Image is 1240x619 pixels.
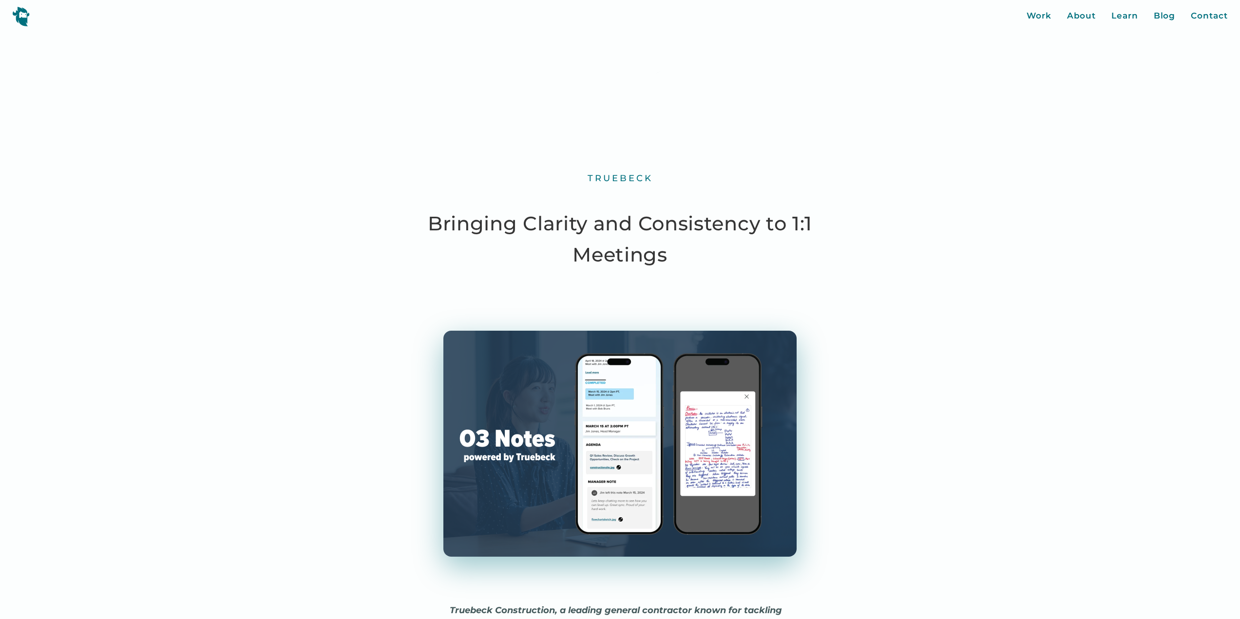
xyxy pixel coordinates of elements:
a: About [1067,10,1096,22]
a: Learn [1111,10,1138,22]
img: yeti logo icon [12,6,30,26]
a: Blog [1154,10,1176,22]
div: Truebeck [588,173,653,184]
a: Contact [1191,10,1227,22]
a: Work [1027,10,1051,22]
h1: Bringing Clarity and Consistency to 1:1 Meetings [401,208,839,270]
